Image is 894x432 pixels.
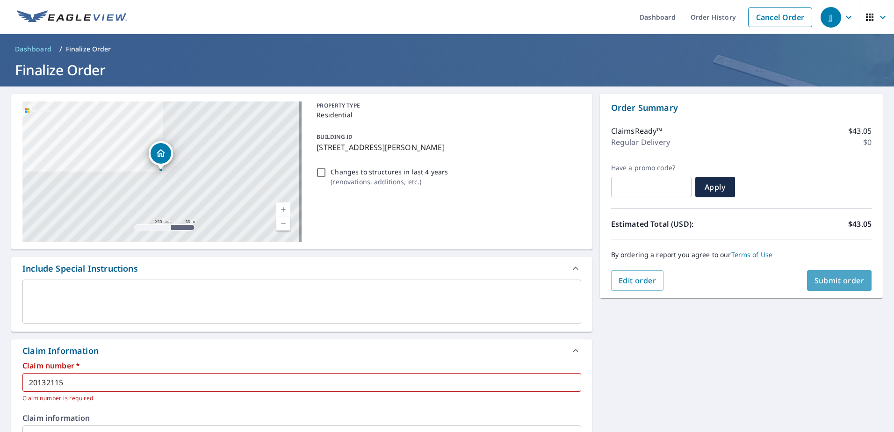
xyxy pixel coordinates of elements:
button: Submit order [807,270,872,291]
p: Order Summary [611,101,872,114]
div: Include Special Instructions [11,257,592,280]
nav: breadcrumb [11,42,883,57]
li: / [59,43,62,55]
span: Edit order [619,275,656,286]
p: $43.05 [848,218,872,230]
p: Changes to structures in last 4 years [331,167,448,177]
p: PROPERTY TYPE [317,101,577,110]
p: Estimated Total (USD): [611,218,742,230]
a: Cancel Order [748,7,812,27]
span: Apply [703,182,728,192]
p: [STREET_ADDRESS][PERSON_NAME] [317,142,577,153]
div: JJ [821,7,841,28]
a: Terms of Use [731,250,773,259]
div: Claim Information [22,345,99,357]
button: Apply [695,177,735,197]
span: Dashboard [15,44,52,54]
button: Edit order [611,270,664,291]
a: Current Level 17, Zoom Out [276,216,290,230]
h1: Finalize Order [11,60,883,79]
label: Have a promo code? [611,164,692,172]
p: Claim number is required [22,394,575,403]
p: $43.05 [848,125,872,137]
p: $0 [863,137,872,148]
p: Residential [317,110,577,120]
span: Submit order [815,275,865,286]
label: Claim number [22,362,581,369]
div: Dropped pin, building 1, Residential property, 10487 County Road 419 Anna, TX 75409 [149,141,173,170]
p: ( renovations, additions, etc. ) [331,177,448,187]
img: EV Logo [17,10,127,24]
p: BUILDING ID [317,133,353,141]
label: Claim information [22,414,581,422]
p: Regular Delivery [611,137,670,148]
p: ClaimsReady™ [611,125,663,137]
p: Finalize Order [66,44,111,54]
div: Claim Information [11,339,592,362]
a: Dashboard [11,42,56,57]
div: Include Special Instructions [22,262,138,275]
p: By ordering a report you agree to our [611,251,872,259]
a: Current Level 17, Zoom In [276,202,290,216]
